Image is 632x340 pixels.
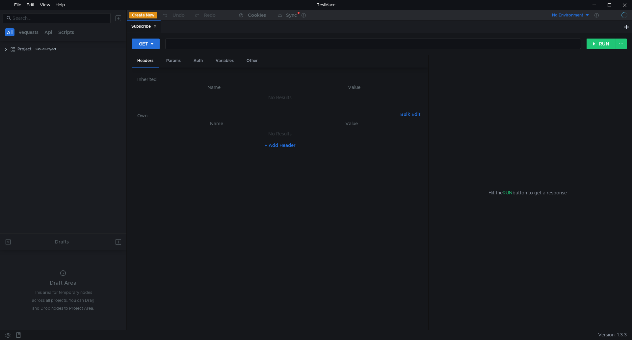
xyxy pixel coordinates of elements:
button: Scripts [56,28,76,36]
button: + Add Header [262,141,298,149]
div: Other [241,55,263,67]
h6: Inherited [137,75,423,83]
div: Auth [188,55,208,67]
button: Api [42,28,54,36]
button: Create New [129,12,157,18]
nz-embed-empty: No Results [268,95,292,100]
button: Requests [16,28,40,36]
div: Cookies [248,11,266,19]
div: Variables [210,55,239,67]
span: Hit the button to get a response [488,189,567,196]
button: RUN [587,39,616,49]
button: Bulk Edit [398,110,423,118]
div: Subscribe [131,23,157,30]
span: RUN [503,190,513,196]
div: Sync [286,13,297,17]
button: Redo [189,10,220,20]
button: No Environment [544,10,590,20]
button: GET [132,39,160,49]
div: Cloud Project [36,44,56,54]
th: Name [148,120,285,127]
span: Version: 1.3.3 [598,330,627,340]
div: GET [139,40,148,47]
button: Undo [157,10,189,20]
button: All [5,28,14,36]
input: Search... [13,14,107,22]
th: Name [143,83,285,91]
div: Headers [132,55,159,68]
h6: Own [137,112,398,120]
th: Value [285,83,423,91]
th: Value [285,120,418,127]
nz-embed-empty: No Results [268,131,292,137]
div: Redo [204,11,216,19]
div: Drafts [55,238,69,246]
div: Params [161,55,186,67]
div: Project [17,44,32,54]
div: Undo [172,11,185,19]
div: No Environment [552,12,583,18]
